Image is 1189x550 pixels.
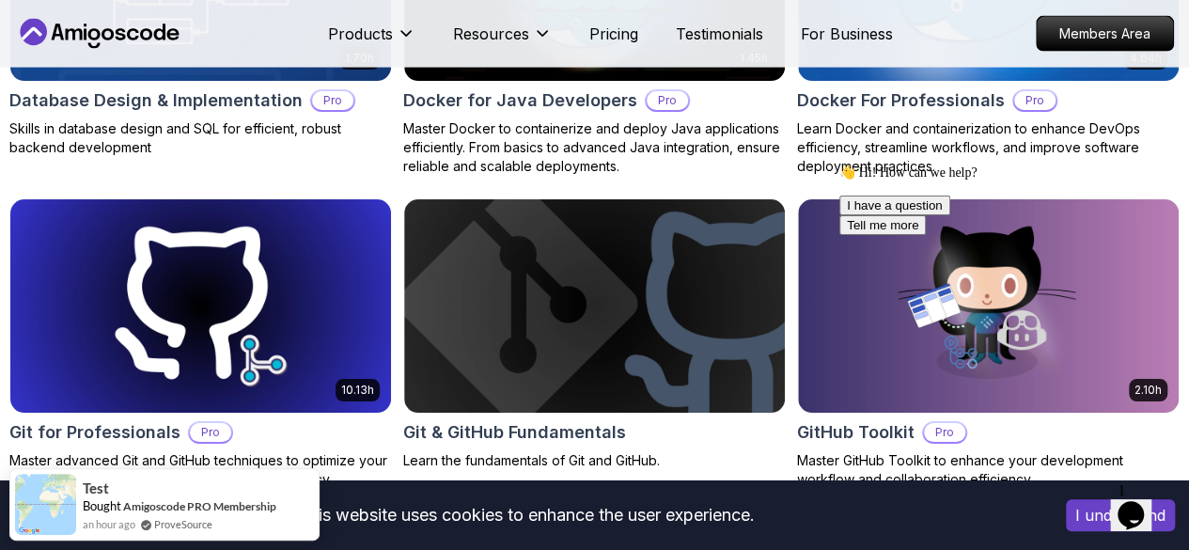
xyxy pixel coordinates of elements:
h2: Git & GitHub Fundamentals [403,419,626,446]
h2: Database Design & Implementation [9,87,303,114]
button: I have a question [8,39,118,58]
p: Learn Docker and containerization to enhance DevOps efficiency, streamline workflows, and improve... [797,119,1180,176]
span: Bought [83,498,121,513]
a: For Business [801,23,893,45]
img: Git & GitHub Fundamentals card [404,199,785,413]
p: Master GitHub Toolkit to enhance your development workflow and collaboration efficiency. [797,451,1180,489]
button: Accept cookies [1066,499,1175,531]
span: 👋 Hi! How can we help? [8,8,145,23]
h2: Docker For Professionals [797,87,1005,114]
a: Git for Professionals card10.13hGit for ProfessionalsProMaster advanced Git and GitHub techniques... [9,198,392,489]
p: Products [328,23,393,45]
a: Pricing [589,23,638,45]
button: Tell me more [8,58,94,78]
img: Git for Professionals card [10,199,391,413]
button: Resources [453,23,552,60]
a: Testimonials [676,23,763,45]
a: Members Area [1036,16,1174,52]
a: GitHub Toolkit card2.10hGitHub ToolkitProMaster GitHub Toolkit to enhance your development workfl... [797,198,1180,489]
img: GitHub Toolkit card [798,199,1179,413]
span: test [83,480,109,496]
p: Pro [312,91,353,110]
h2: Git for Professionals [9,419,180,446]
p: Master Docker to containerize and deploy Java applications efficiently. From basics to advanced J... [403,119,786,176]
p: Members Area [1037,17,1173,51]
img: provesource social proof notification image [15,474,76,535]
h2: GitHub Toolkit [797,419,915,446]
div: 👋 Hi! How can we help?I have a questionTell me more [8,8,346,78]
span: an hour ago [83,516,135,532]
p: Pro [1014,91,1056,110]
p: Skills in database design and SQL for efficient, robust backend development [9,119,392,157]
div: This website uses cookies to enhance the user experience. [14,495,1038,536]
p: Pro [647,91,688,110]
p: Master advanced Git and GitHub techniques to optimize your development workflow and collaboration... [9,451,392,489]
p: Resources [453,23,529,45]
p: Learn the fundamentals of Git and GitHub. [403,451,786,470]
p: Pro [190,423,231,442]
p: 10.13h [341,383,374,398]
button: Products [328,23,415,60]
a: ProveSource [154,516,212,532]
iframe: chat widget [832,157,1170,465]
a: Amigoscode PRO Membership [123,499,276,513]
a: Git & GitHub Fundamentals cardGit & GitHub FundamentalsLearn the fundamentals of Git and GitHub. [403,198,786,470]
h2: Docker for Java Developers [403,87,637,114]
iframe: chat widget [1110,475,1170,531]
